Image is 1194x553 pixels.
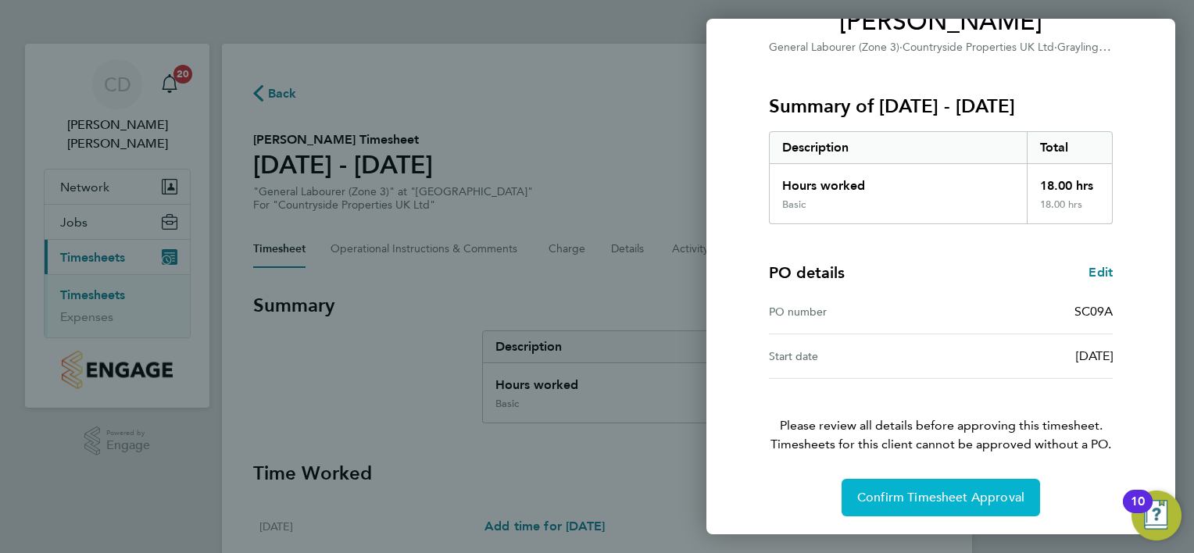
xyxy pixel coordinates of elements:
div: 10 [1131,501,1145,522]
span: Countryside Properties UK Ltd [903,41,1054,54]
div: Total [1027,132,1113,163]
h3: Summary of [DATE] - [DATE] [769,94,1113,119]
span: [PERSON_NAME] [769,6,1113,37]
span: General Labourer (Zone 3) [769,41,899,54]
div: Start date [769,347,941,366]
a: Edit [1089,263,1113,282]
span: · [1054,41,1057,54]
div: PO number [769,302,941,321]
div: Hours worked [770,164,1027,198]
span: SC09A [1074,304,1113,319]
div: [DATE] [941,347,1113,366]
span: Edit [1089,265,1113,280]
span: Timesheets for this client cannot be approved without a PO. [750,435,1131,454]
span: Graylingwell 9A [1057,39,1135,54]
div: Description [770,132,1027,163]
button: Confirm Timesheet Approval [842,479,1040,516]
h4: PO details [769,262,845,284]
div: 18.00 hrs [1027,198,1113,223]
span: · [899,41,903,54]
p: Please review all details before approving this timesheet. [750,379,1131,454]
div: Summary of 25 - 31 Aug 2025 [769,131,1113,224]
span: Confirm Timesheet Approval [857,490,1024,505]
div: 18.00 hrs [1027,164,1113,198]
button: Open Resource Center, 10 new notifications [1131,491,1181,541]
div: Basic [782,198,806,211]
